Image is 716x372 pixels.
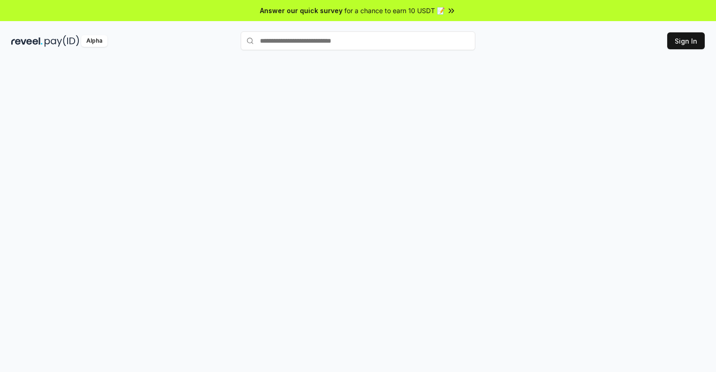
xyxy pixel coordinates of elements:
[344,6,445,15] span: for a chance to earn 10 USDT 📝
[667,32,705,49] button: Sign In
[11,35,43,47] img: reveel_dark
[260,6,343,15] span: Answer our quick survey
[45,35,79,47] img: pay_id
[81,35,107,47] div: Alpha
